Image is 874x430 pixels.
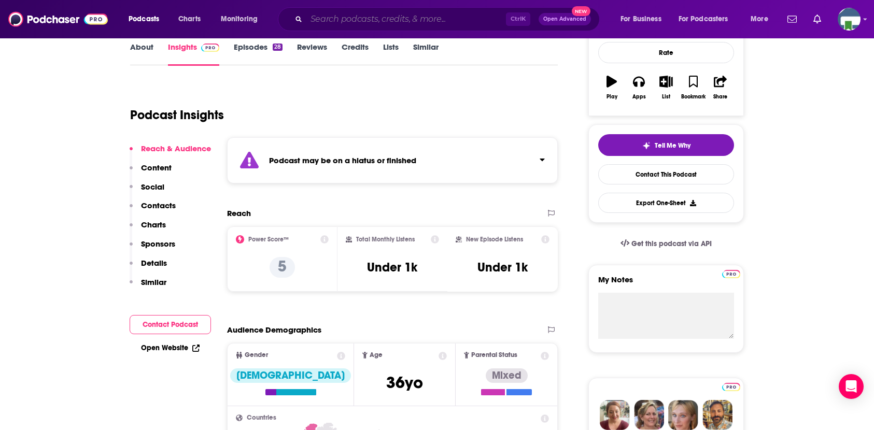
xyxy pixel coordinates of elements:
[248,236,289,243] h2: Power Score™
[129,12,159,26] span: Podcasts
[809,10,825,28] a: Show notifications dropdown
[477,260,528,275] h3: Under 1k
[141,343,200,352] a: Open Website
[543,17,586,22] span: Open Advanced
[722,381,740,391] a: Pro website
[668,400,698,430] img: Jules Profile
[8,9,108,29] img: Podchaser - Follow, Share and Rate Podcasts
[598,164,734,184] a: Contact This Podcast
[168,42,219,66] a: InsightsPodchaser Pro
[130,220,166,239] button: Charts
[227,137,558,183] section: Click to expand status details
[598,275,734,293] label: My Notes
[141,144,211,153] p: Reach & Audience
[130,315,211,334] button: Contact Podcast
[783,10,801,28] a: Show notifications dropdown
[141,163,172,173] p: Content
[130,258,167,277] button: Details
[631,239,712,248] span: Get this podcast via API
[838,8,861,31] span: Logged in as KCMedia
[662,94,670,100] div: List
[141,239,175,249] p: Sponsors
[356,236,415,243] h2: Total Monthly Listens
[130,107,224,123] h1: Podcast Insights
[607,94,617,100] div: Play
[413,42,439,66] a: Similar
[681,94,706,100] div: Bookmark
[572,6,590,16] span: New
[178,12,201,26] span: Charts
[598,134,734,156] button: tell me why sparkleTell Me Why
[625,69,652,106] button: Apps
[288,7,610,31] div: Search podcasts, credits, & more...
[838,8,861,31] button: Show profile menu
[621,12,661,26] span: For Business
[613,11,674,27] button: open menu
[130,144,211,163] button: Reach & Audience
[838,8,861,31] img: User Profile
[130,42,153,66] a: About
[227,325,321,335] h2: Audience Demographics
[612,231,720,256] a: Get this podcast via API
[751,12,768,26] span: More
[130,277,166,296] button: Similar
[306,11,506,27] input: Search podcasts, credits, & more...
[297,42,327,66] a: Reviews
[221,12,258,26] span: Monitoring
[269,155,416,165] strong: Podcast may be on a hiatus or finished
[466,236,523,243] h2: New Episode Listens
[273,44,283,51] div: 28
[506,12,530,26] span: Ctrl K
[141,277,166,287] p: Similar
[386,372,423,393] span: 36 yo
[707,69,734,106] button: Share
[539,13,591,25] button: Open AdvancedNew
[632,94,646,100] div: Apps
[227,208,251,218] h2: Reach
[722,268,740,278] a: Pro website
[743,11,781,27] button: open menu
[141,220,166,230] p: Charts
[245,352,268,359] span: Gender
[702,400,732,430] img: Jon Profile
[141,182,164,192] p: Social
[839,374,864,399] div: Open Intercom Messenger
[598,69,625,106] button: Play
[130,239,175,258] button: Sponsors
[130,200,176,220] button: Contacts
[230,368,351,383] div: [DEMOGRAPHIC_DATA]
[471,352,517,359] span: Parental Status
[141,200,176,210] p: Contacts
[370,352,383,359] span: Age
[141,258,167,268] p: Details
[655,141,690,150] span: Tell Me Why
[234,42,283,66] a: Episodes28
[642,141,651,150] img: tell me why sparkle
[672,11,743,27] button: open menu
[214,11,271,27] button: open menu
[722,383,740,391] img: Podchaser Pro
[486,368,528,383] div: Mixed
[679,12,728,26] span: For Podcasters
[713,94,727,100] div: Share
[130,182,164,201] button: Social
[130,163,172,182] button: Content
[270,257,295,278] p: 5
[653,69,680,106] button: List
[247,414,276,421] span: Countries
[383,42,399,66] a: Lists
[121,11,173,27] button: open menu
[634,400,664,430] img: Barbara Profile
[722,270,740,278] img: Podchaser Pro
[600,400,630,430] img: Sydney Profile
[201,44,219,52] img: Podchaser Pro
[342,42,369,66] a: Credits
[172,11,207,27] a: Charts
[598,193,734,213] button: Export One-Sheet
[680,69,707,106] button: Bookmark
[598,42,734,63] div: Rate
[367,260,417,275] h3: Under 1k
